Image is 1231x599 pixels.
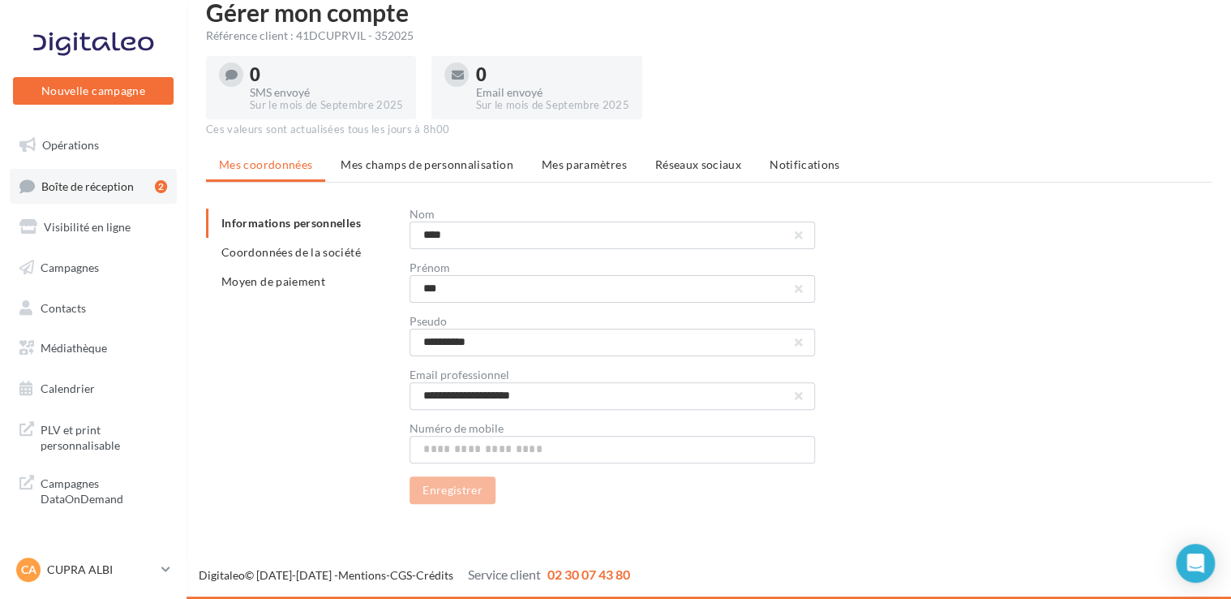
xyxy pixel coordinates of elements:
span: Service client [468,567,541,582]
span: PLV et print personnalisable [41,419,167,454]
div: Numéro de mobile [410,423,815,434]
span: Mes champs de personnalisation [341,157,513,171]
span: Contacts [41,300,86,314]
span: © [DATE]-[DATE] - - - [199,568,630,582]
div: 0 [475,66,628,84]
a: Calendrier [10,372,177,406]
a: Campagnes [10,251,177,285]
a: CA CUPRA ALBI [13,554,174,585]
a: Campagnes DataOnDemand [10,466,177,514]
div: Sur le mois de Septembre 2025 [475,98,628,113]
button: Enregistrer [410,476,495,504]
span: Opérations [42,138,99,152]
div: Sur le mois de Septembre 2025 [250,98,403,113]
div: Open Intercom Messenger [1176,544,1215,583]
a: Boîte de réception2 [10,169,177,204]
div: SMS envoyé [250,87,403,98]
span: Calendrier [41,381,95,395]
p: CUPRA ALBI [47,562,155,578]
a: Mentions [338,568,386,582]
div: Référence client : 41DCUPRVIL - 352025 [206,28,1212,44]
a: PLV et print personnalisable [10,412,177,460]
a: Crédits [416,568,453,582]
span: Campagnes [41,261,99,274]
a: Opérations [10,128,177,162]
a: CGS [390,568,412,582]
span: Moyen de paiement [221,274,325,288]
span: Coordonnées de la société [221,245,361,259]
span: Notifications [770,157,840,171]
div: Email envoyé [475,87,628,98]
a: Médiathèque [10,331,177,365]
a: Digitaleo [199,568,245,582]
span: CA [21,562,36,578]
span: Réseaux sociaux [655,157,741,171]
span: Boîte de réception [41,179,134,192]
div: Ces valeurs sont actualisées tous les jours à 8h00 [206,123,1212,137]
span: Campagnes DataOnDemand [41,472,167,507]
div: Email professionnel [410,369,815,381]
div: 0 [250,66,403,84]
span: 02 30 07 43 80 [547,567,630,582]
div: Pseudo [410,316,815,327]
span: Mes paramètres [542,157,627,171]
a: Contacts [10,291,177,325]
button: Nouvelle campagne [13,77,174,105]
div: Nom [410,209,815,220]
a: Visibilité en ligne [10,210,177,244]
span: Médiathèque [41,341,107,355]
div: Prénom [410,262,815,274]
div: 2 [155,180,167,193]
span: Visibilité en ligne [44,220,131,234]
